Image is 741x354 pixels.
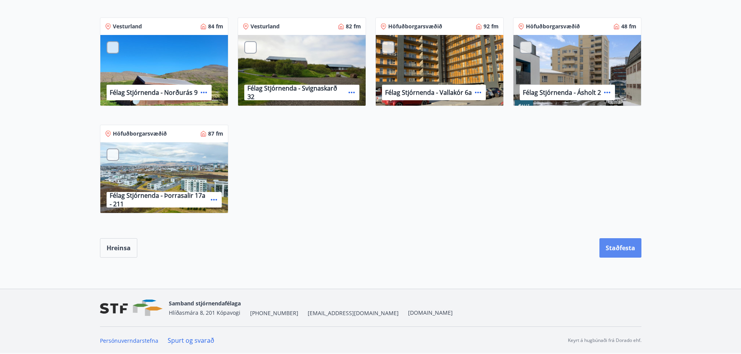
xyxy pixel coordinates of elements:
[100,300,163,316] img: vjCaq2fThgY3EUYqSgpjEiBg6WP39ov69hlhuPVN.png
[100,35,228,106] img: Paella dish
[110,191,208,208] p: Félag Stjórnenda - Þorrasalir 17a - 211
[208,23,223,30] p: 84 fm
[346,23,361,30] p: 82 fm
[513,35,641,106] img: Paella dish
[250,309,298,317] span: [PHONE_NUMBER]
[408,309,453,316] a: [DOMAIN_NAME]
[100,337,158,344] a: Persónuverndarstefna
[113,23,142,30] p: Vesturland
[113,130,167,138] p: Höfuðborgarsvæðið
[621,23,636,30] p: 48 fm
[168,336,214,345] a: Spurt og svarað
[100,142,228,214] img: Paella dish
[376,35,503,106] img: Paella dish
[523,88,601,97] p: Félag Stjórnenda - Ásholt 2
[568,337,641,344] p: Keyrt á hugbúnaði frá Dorado ehf.
[526,23,580,30] p: Höfuðborgarsvæðið
[385,88,472,97] p: Félag Stjórnenda - Vallakór 6a
[169,309,240,316] span: Hlíðasmára 8, 201 Kópavogi
[483,23,499,30] p: 92 fm
[308,309,399,317] span: [EMAIL_ADDRESS][DOMAIN_NAME]
[169,300,241,307] span: Samband stjórnendafélaga
[599,238,641,258] button: Staðfesta
[251,23,280,30] p: Vesturland
[388,23,442,30] p: Höfuðborgarsvæðið
[247,84,345,101] p: Félag Stjórnenda - Svignaskarð 32
[110,88,198,97] p: Félag Stjórnenda - Norðurás 9
[100,238,137,258] button: Hreinsa
[238,35,366,106] img: Paella dish
[208,130,223,138] p: 87 fm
